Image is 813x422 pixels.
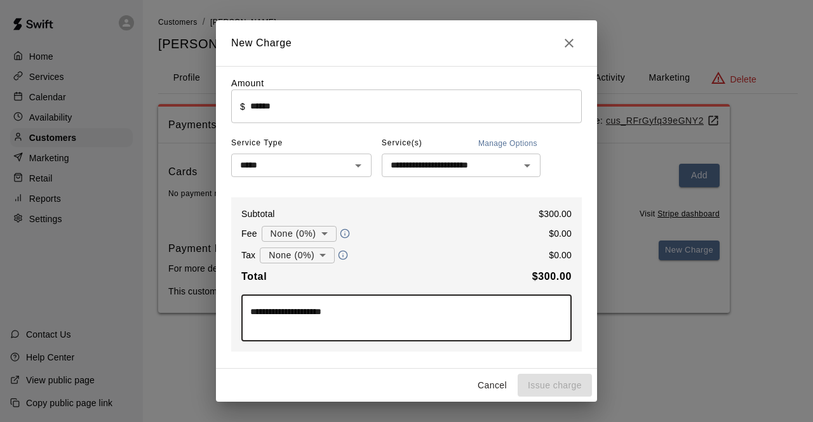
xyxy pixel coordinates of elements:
div: None (0%) [260,244,335,267]
b: $ 300.00 [532,271,572,282]
button: Manage Options [475,133,541,154]
p: $ 0.00 [549,249,572,261]
p: Tax [241,249,255,261]
span: Service(s) [382,133,422,154]
p: Fee [241,227,257,240]
b: Total [241,271,267,282]
button: Close [556,30,582,56]
button: Open [518,157,536,175]
button: Cancel [472,374,513,397]
span: PAYMENT METHOD [231,367,311,376]
p: $ 0.00 [549,227,572,240]
p: $ [240,100,245,113]
p: $ 300.00 [539,208,572,220]
p: Subtotal [241,208,275,220]
span: Service Type [231,133,372,154]
div: None (0%) [262,222,337,246]
label: Amount [231,78,264,88]
h2: New Charge [216,20,597,66]
button: Open [349,157,367,175]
